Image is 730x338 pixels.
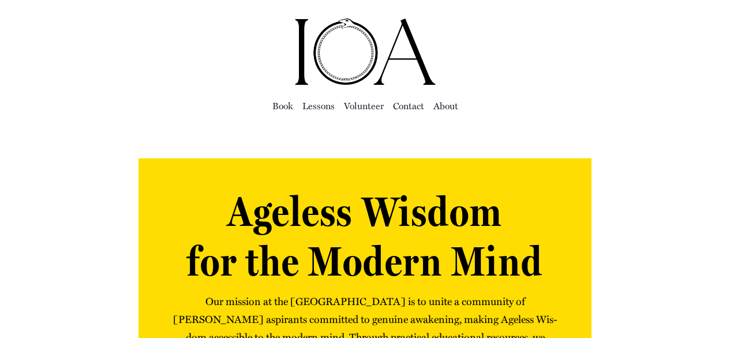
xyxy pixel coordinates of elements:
img: Institute of Awakening [293,17,437,87]
h1: Ageless Wisdom for the Modern Mind [167,187,562,287]
a: Book [272,98,293,114]
a: About [433,98,458,114]
a: ioa-logo [293,15,437,30]
nav: Main [18,87,711,124]
a: Vol­un­teer [344,98,384,114]
a: Con­tact [393,98,424,114]
a: Lessons [302,98,335,114]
